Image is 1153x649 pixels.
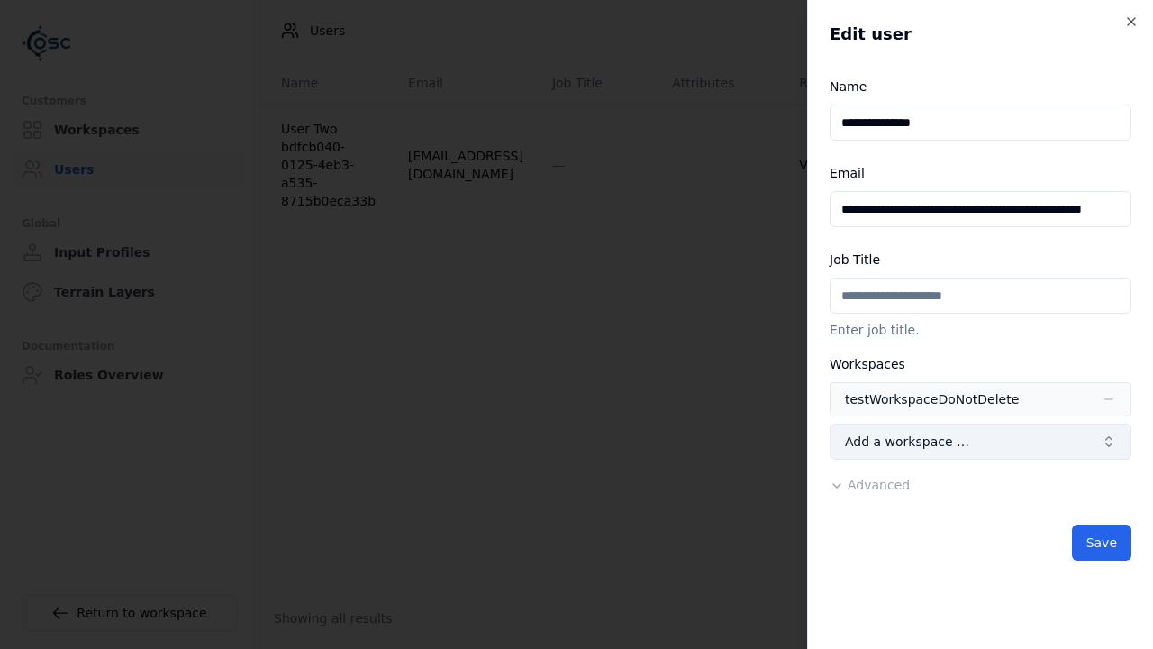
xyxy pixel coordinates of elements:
[830,357,905,371] label: Workspaces
[845,390,1019,408] div: testWorkspaceDoNotDelete
[830,79,867,94] label: Name
[848,478,910,492] span: Advanced
[845,433,969,451] span: Add a workspace …
[830,476,910,494] button: Advanced
[830,252,880,267] label: Job Title
[830,321,1131,339] p: Enter job title.
[830,166,865,180] label: Email
[1072,525,1131,561] button: Save
[830,22,1131,47] h2: Edit user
